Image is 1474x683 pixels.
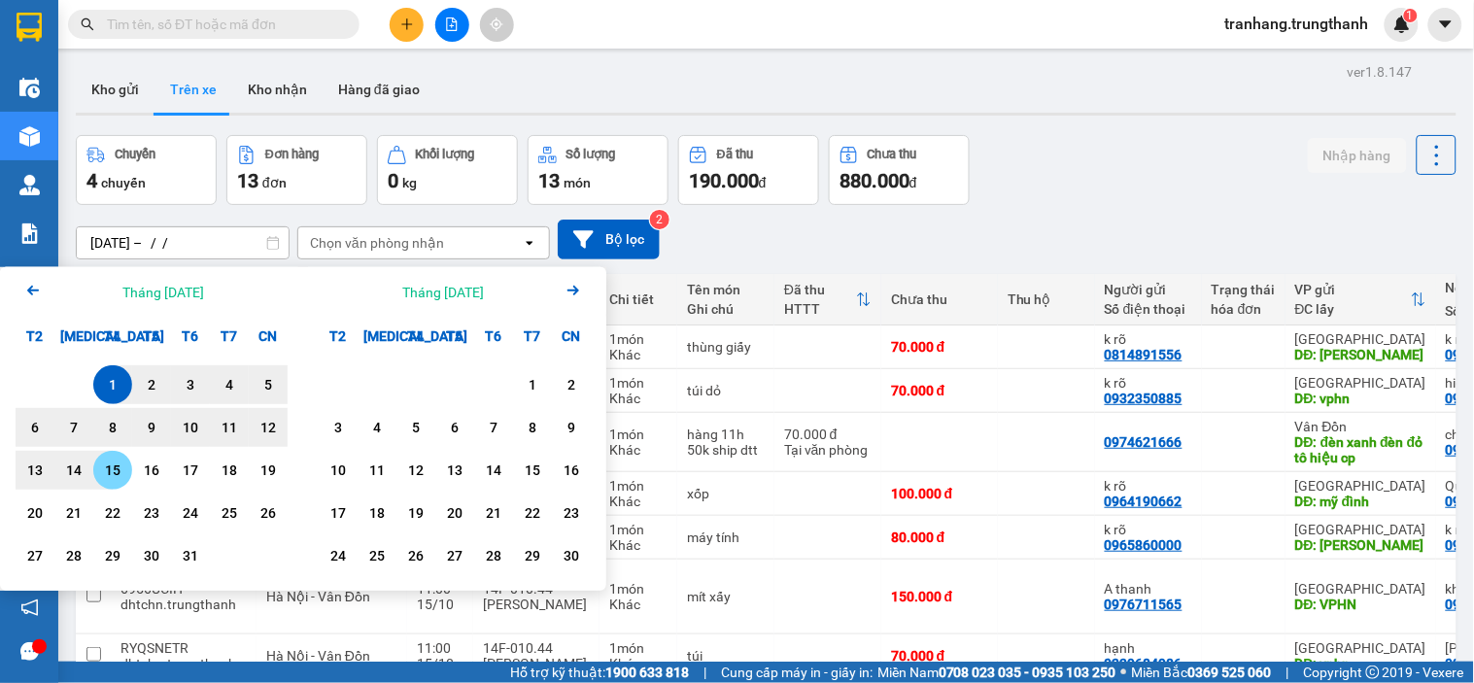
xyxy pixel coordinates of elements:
[319,536,358,575] div: Choose Thứ Hai, tháng 11 24 2025. It's available.
[519,459,546,482] div: 15
[513,317,552,356] div: T7
[101,175,146,190] span: chuyến
[784,427,872,442] div: 70.000 đ
[1295,434,1426,465] div: DĐ: đèn xanh đèn đỏ tô hiệu cp
[388,169,398,192] span: 0
[319,494,358,532] div: Choose Thứ Hai, tháng 11 17 2025. It's available.
[1105,375,1192,391] div: k rõ
[21,501,49,525] div: 20
[1105,391,1183,406] div: 0932350885
[402,459,429,482] div: 12
[262,175,287,190] span: đơn
[1285,274,1436,325] th: Toggle SortBy
[1105,347,1183,362] div: 0814891556
[266,589,370,604] span: Hà Nội - Vân Đồn
[402,416,429,439] div: 5
[93,451,132,490] div: Choose Thứ Tư, tháng 10 15 2025. It's available.
[519,501,546,525] div: 22
[1105,656,1183,671] div: 0339684986
[891,589,988,604] div: 150.000 đ
[609,597,668,612] div: Khác
[441,501,468,525] div: 20
[249,408,288,447] div: Choose Chủ Nhật, tháng 10 12 2025. It's available.
[60,544,87,567] div: 28
[363,416,391,439] div: 4
[377,135,518,205] button: Khối lượng0kg
[402,175,417,190] span: kg
[54,317,93,356] div: [MEDICAL_DATA]
[216,373,243,396] div: 4
[480,8,514,42] button: aim
[689,169,759,192] span: 190.000
[474,317,513,356] div: T6
[1295,282,1411,297] div: VP gửi
[435,317,474,356] div: T5
[474,408,513,447] div: Choose Thứ Sáu, tháng 11 7 2025. It's available.
[840,169,909,192] span: 880.000
[558,501,585,525] div: 23
[1295,581,1426,597] div: [GEOGRAPHIC_DATA]
[1105,434,1183,450] div: 0974621666
[891,339,988,355] div: 70.000 đ
[54,494,93,532] div: Choose Thứ Ba, tháng 10 21 2025. It's available.
[319,317,358,356] div: T2
[1008,291,1085,307] div: Thu hộ
[19,78,40,98] img: warehouse-icon
[16,536,54,575] div: Choose Thứ Hai, tháng 10 27 2025. It's available.
[171,494,210,532] div: Choose Thứ Sáu, tháng 10 24 2025. It's available.
[891,291,988,307] div: Chưa thu
[1437,16,1455,33] span: caret-down
[605,665,689,680] strong: 1900 633 818
[1295,375,1426,391] div: [GEOGRAPHIC_DATA]
[138,459,165,482] div: 16
[417,597,463,612] div: 15/10
[522,235,537,251] svg: open
[132,408,171,447] div: Choose Thứ Năm, tháng 10 9 2025. It's available.
[249,317,288,356] div: CN
[216,416,243,439] div: 11
[1295,494,1426,509] div: DĐ: mỹ đình
[21,279,45,305] button: Previous month.
[132,317,171,356] div: T5
[513,408,552,447] div: Choose Thứ Bảy, tháng 11 8 2025. It's available.
[93,317,132,356] div: T4
[54,451,93,490] div: Choose Thứ Ba, tháng 10 14 2025. It's available.
[171,451,210,490] div: Choose Thứ Sáu, tháng 10 17 2025. It's available.
[1348,61,1413,83] div: ver 1.8.147
[609,581,668,597] div: 1 món
[358,408,396,447] div: Choose Thứ Ba, tháng 11 4 2025. It's available.
[441,544,468,567] div: 27
[490,17,503,31] span: aim
[177,501,204,525] div: 24
[402,544,429,567] div: 26
[99,459,126,482] div: 15
[564,175,591,190] span: món
[1295,656,1426,671] div: DĐ: vphn
[609,656,668,671] div: Khác
[16,451,54,490] div: Choose Thứ Hai, tháng 10 13 2025. It's available.
[19,223,40,244] img: solution-icon
[132,494,171,532] div: Choose Thứ Năm, tháng 10 23 2025. It's available.
[210,365,249,404] div: Choose Thứ Bảy, tháng 10 4 2025. It's available.
[1132,662,1272,683] span: Miền Bắc
[474,451,513,490] div: Choose Thứ Sáu, tháng 11 14 2025. It's available.
[891,648,988,664] div: 70.000 đ
[319,408,358,447] div: Choose Thứ Hai, tháng 11 3 2025. It's available.
[552,408,591,447] div: Choose Chủ Nhật, tháng 11 9 2025. It's available.
[1212,282,1276,297] div: Trạng thái
[396,408,435,447] div: Choose Thứ Tư, tháng 11 5 2025. It's available.
[474,536,513,575] div: Choose Thứ Sáu, tháng 11 28 2025. It's available.
[483,597,590,612] div: [PERSON_NAME]
[138,416,165,439] div: 9
[255,373,282,396] div: 5
[519,373,546,396] div: 1
[609,494,668,509] div: Khác
[237,169,258,192] span: 13
[325,459,352,482] div: 10
[120,656,247,671] div: dhtchn.trungthanh
[687,589,765,604] div: mít xấy
[400,17,414,31] span: plus
[122,283,204,302] div: Tháng [DATE]
[687,383,765,398] div: túi dỏ
[1121,668,1127,676] span: ⚪️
